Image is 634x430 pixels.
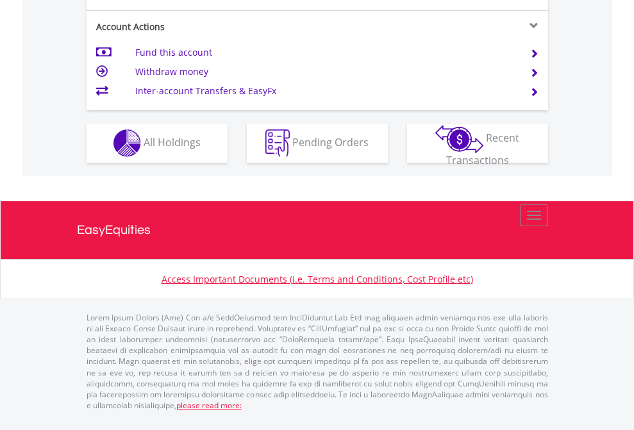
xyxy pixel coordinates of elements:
[446,131,520,167] span: Recent Transactions
[87,312,548,411] p: Lorem Ipsum Dolors (Ame) Con a/e SeddOeiusmod tem InciDiduntut Lab Etd mag aliquaen admin veniamq...
[265,129,290,157] img: pending_instructions-wht.png
[407,124,548,163] button: Recent Transactions
[435,125,483,153] img: transactions-zar-wht.png
[87,124,228,163] button: All Holdings
[292,135,369,149] span: Pending Orders
[135,62,514,81] td: Withdraw money
[113,129,141,157] img: holdings-wht.png
[135,81,514,101] td: Inter-account Transfers & EasyFx
[247,124,388,163] button: Pending Orders
[144,135,201,149] span: All Holdings
[176,400,242,411] a: please read more:
[87,21,317,33] div: Account Actions
[77,201,558,259] a: EasyEquities
[135,43,514,62] td: Fund this account
[162,273,473,285] a: Access Important Documents (i.e. Terms and Conditions, Cost Profile etc)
